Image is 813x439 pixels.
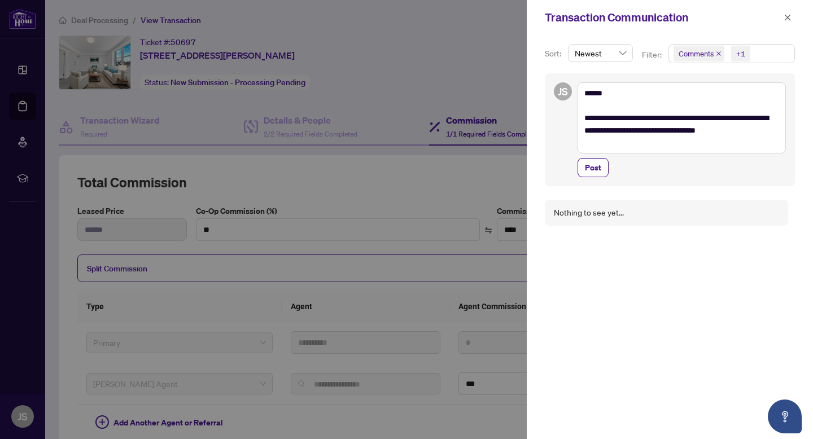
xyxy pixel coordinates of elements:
p: Sort: [545,47,563,60]
span: close [716,51,722,56]
p: Filter: [642,49,663,61]
span: close [784,14,792,21]
span: Newest [575,45,626,62]
div: +1 [736,48,745,59]
div: Nothing to see yet... [554,207,624,219]
span: Comments [679,48,714,59]
div: Transaction Communication [545,9,780,26]
button: Post [578,158,609,177]
span: Post [585,159,601,177]
button: Open asap [768,400,802,433]
span: JS [558,84,568,99]
span: Comments [674,46,724,62]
